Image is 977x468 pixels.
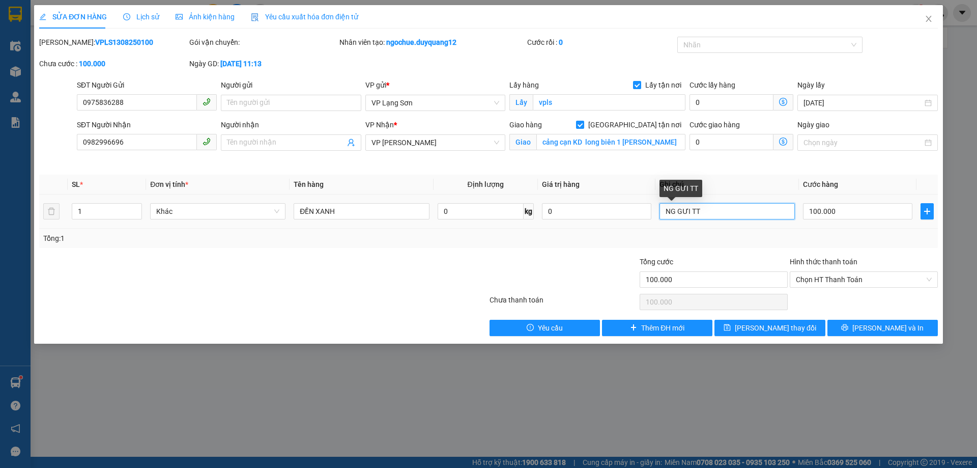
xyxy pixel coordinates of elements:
span: close [925,15,933,23]
button: save[PERSON_NAME] thay đổi [714,320,825,336]
b: [DATE] 11:13 [220,60,262,68]
span: [GEOGRAPHIC_DATA] tận nơi [584,119,685,130]
label: Hình thức thanh toán [790,258,857,266]
input: Ghi Chú [659,203,795,219]
span: Cước hàng [803,180,838,188]
span: Tổng cước [640,258,673,266]
button: printer[PERSON_NAME] và In [827,320,938,336]
span: plus [921,207,933,215]
button: delete [43,203,60,219]
span: Khác [156,204,279,219]
input: VD: Bàn, Ghế [294,203,429,219]
b: 0 [559,38,563,46]
span: dollar-circle [779,98,787,106]
span: exclamation-circle [527,324,534,332]
div: Người nhận [221,119,361,130]
span: SL [72,180,80,188]
img: icon [251,13,259,21]
label: Ngày lấy [797,81,825,89]
input: Ngày giao [803,137,922,148]
span: Yêu cầu [538,322,563,334]
b: 100.000 [79,60,105,68]
label: Ngày giao [797,121,829,129]
span: Giao hàng [509,121,542,129]
span: plus [630,324,637,332]
span: Yêu cầu xuất hóa đơn điện tử [251,13,358,21]
span: clock-circle [123,13,130,20]
div: Nhân viên tạo: [339,37,525,48]
span: VP Nhận [365,121,394,129]
span: Thêm ĐH mới [641,322,684,334]
span: Đơn vị tính [150,180,188,188]
div: Tổng: 1 [43,233,377,244]
span: VP Minh Khai [371,135,499,150]
button: exclamation-circleYêu cầu [490,320,600,336]
label: Cước lấy hàng [689,81,735,89]
div: Người gửi [221,79,361,91]
span: [PERSON_NAME] thay đổi [735,322,816,334]
input: Cước giao hàng [689,134,773,150]
th: Ghi chú [655,175,799,195]
span: Giao [509,134,536,150]
span: picture [176,13,183,20]
span: Lấy [509,94,533,111]
div: SĐT Người Gửi [77,79,217,91]
span: Lịch sử [123,13,159,21]
span: save [724,324,731,332]
input: Cước lấy hàng [689,94,773,111]
button: plusThêm ĐH mới [602,320,712,336]
span: printer [841,324,848,332]
span: phone [203,137,211,146]
span: edit [39,13,46,20]
div: Gói vận chuyển: [189,37,337,48]
span: Giá trị hàng [542,180,580,188]
span: Định lượng [468,180,504,188]
span: VP Lạng Sơn [371,95,499,111]
input: Giao tận nơi [536,134,685,150]
div: Cước rồi : [527,37,675,48]
input: Lấy tận nơi [533,94,685,111]
span: SỬA ĐƠN HÀNG [39,13,107,21]
span: Lấy tận nơi [641,79,685,91]
span: Tên hàng [294,180,324,188]
div: NG GƯI TT [659,180,702,197]
div: Chưa cước : [39,58,187,69]
span: Ảnh kiện hàng [176,13,235,21]
div: Ngày GD: [189,58,337,69]
label: Cước giao hàng [689,121,740,129]
b: ngochue.duyquang12 [386,38,456,46]
span: [PERSON_NAME] và In [852,322,924,334]
span: Lấy hàng [509,81,539,89]
div: SĐT Người Nhận [77,119,217,130]
button: Close [914,5,943,34]
span: kg [524,203,534,219]
div: Chưa thanh toán [489,294,639,312]
input: Ngày lấy [803,97,922,108]
span: user-add [347,139,355,147]
button: plus [921,203,934,219]
div: [PERSON_NAME]: [39,37,187,48]
span: dollar-circle [779,137,787,146]
span: phone [203,98,211,106]
span: Chọn HT Thanh Toán [796,272,932,287]
b: VPLS1308250100 [95,38,153,46]
div: VP gửi [365,79,505,91]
